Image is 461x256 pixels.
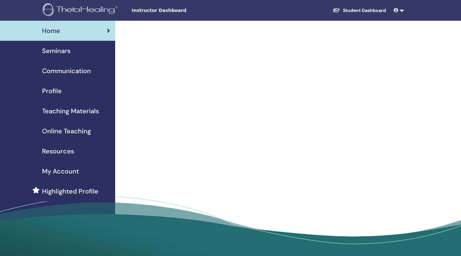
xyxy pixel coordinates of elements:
[42,126,91,136] span: Online Teaching
[42,146,74,156] span: Resources
[42,66,91,76] span: Communication
[42,86,62,96] span: Profile
[333,7,340,13] img: graduation-cap-white.svg
[42,186,98,196] span: Highlighted Profile
[42,166,79,176] span: My Account
[42,106,99,116] span: Teaching Materials
[42,46,71,56] span: Seminars
[132,7,229,14] span: Instructor Dashboard
[42,26,60,36] span: Home
[327,5,391,17] a: Student Dashboard
[43,3,120,18] img: logo.png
